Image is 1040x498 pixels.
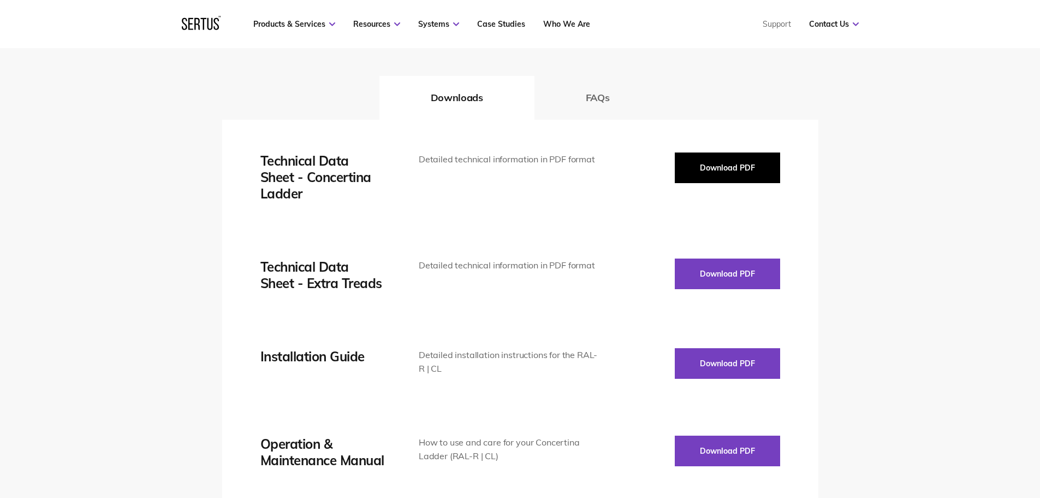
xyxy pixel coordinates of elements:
div: Detailed technical information in PDF format [419,259,599,273]
div: Detailed installation instructions for the RAL-R | CL [419,348,599,376]
button: Download PDF [675,348,780,379]
div: Installation Guide [260,348,386,365]
a: Contact Us [809,19,859,29]
button: Download PDF [675,153,780,183]
iframe: Chat Widget [843,371,1040,498]
button: Download PDF [675,436,780,466]
a: Support [763,19,791,29]
a: Products & Services [253,19,335,29]
button: Download PDF [675,259,780,289]
div: Technical Data Sheet - Extra Treads [260,259,386,291]
button: FAQs [534,76,661,120]
a: Who We Are [543,19,590,29]
a: Resources [353,19,400,29]
div: Operation & Maintenance Manual [260,436,386,468]
div: Detailed technical information in PDF format [419,153,599,167]
div: Technical Data Sheet - Concertina Ladder [260,153,386,202]
a: Case Studies [477,19,525,29]
a: Systems [418,19,459,29]
div: How to use and care for your Concertina Ladder (RAL-R | CL) [419,436,599,464]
